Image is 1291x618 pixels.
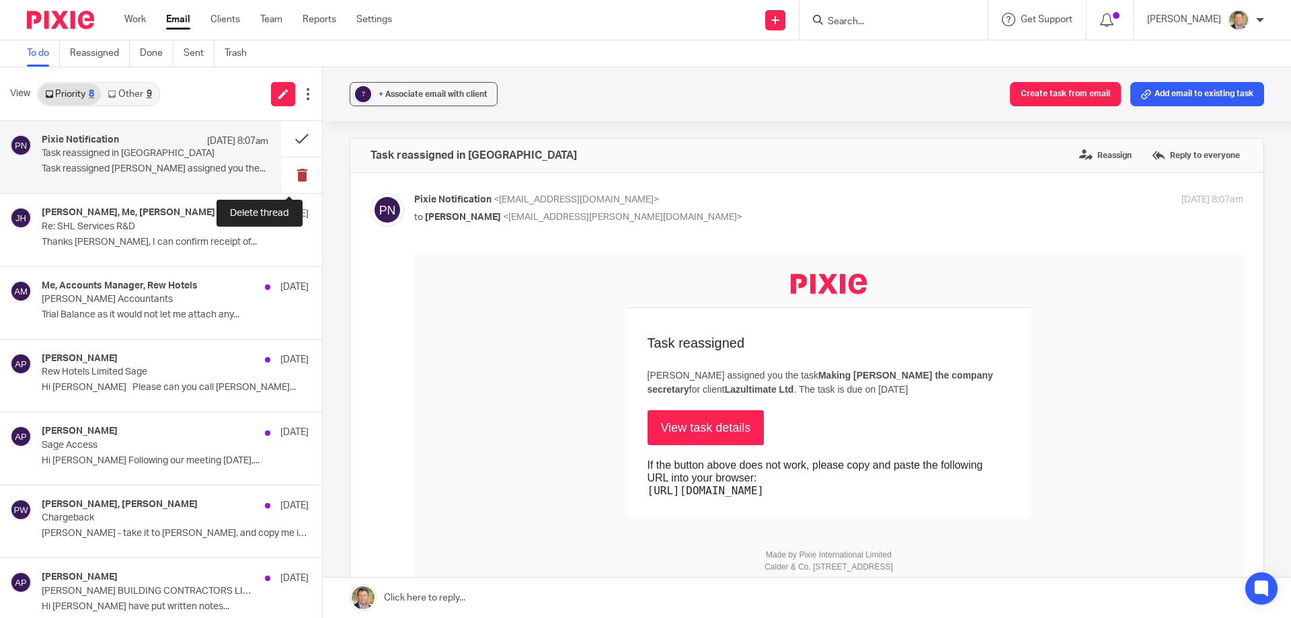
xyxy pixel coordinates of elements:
[42,512,256,524] p: Chargeback
[233,116,579,141] b: Making [PERSON_NAME] the company secretary
[1148,145,1243,165] label: Reply to everyone
[42,572,118,583] h4: [PERSON_NAME]
[370,193,404,227] img: svg%3E
[210,13,240,26] a: Clients
[233,205,590,244] div: If the button above does not work, please copy and paste the following URL into your browser:
[280,353,309,366] p: [DATE]
[147,89,152,99] div: 9
[350,82,498,106] button: ? + Associate email with client
[10,426,32,447] img: svg%3E
[10,499,32,520] img: svg%3E
[42,499,198,510] h4: [PERSON_NAME], [PERSON_NAME]
[42,382,309,393] p: Hi [PERSON_NAME] Please can you call [PERSON_NAME]...
[280,426,309,439] p: [DATE]
[27,11,94,29] img: Pixie
[10,87,30,101] span: View
[260,13,282,26] a: Team
[10,207,32,229] img: svg%3E
[101,83,158,105] a: Other9
[42,163,268,175] p: Task reassigned [PERSON_NAME] assigned you the...
[355,86,371,102] div: ?
[1130,82,1264,106] button: Add email to existing task
[233,231,590,243] pre: [URL][DOMAIN_NAME]
[42,440,256,451] p: Sage Access
[10,280,32,302] img: svg%3E
[280,280,309,294] p: [DATE]
[42,237,309,248] p: Thanks [PERSON_NAME], I can confirm receipt of...
[10,353,32,375] img: svg%3E
[280,207,309,221] p: [DATE]
[27,40,60,67] a: To do
[280,572,309,585] p: [DATE]
[1228,9,1249,31] img: High%20Res%20Andrew%20Price%20Accountants_Poppy%20Jakes%20photography-1118.jpg
[233,157,350,192] a: View task details
[311,130,380,141] b: Lazultimate Ltd
[356,13,392,26] a: Settings
[42,353,118,364] h4: [PERSON_NAME]
[10,134,32,156] img: svg%3E
[70,40,130,67] a: Reassigned
[42,221,256,233] p: Re: SHL Services R&D
[184,40,214,67] a: Sent
[1181,193,1243,207] p: [DATE] 8:07am
[503,213,742,222] span: <[EMAIL_ADDRESS][PERSON_NAME][DOMAIN_NAME]>
[42,280,198,292] h4: Me, Accounts Manager, Rew Hotels
[166,13,190,26] a: Email
[42,294,256,305] p: [PERSON_NAME] Accountants
[1021,15,1072,24] span: Get Support
[42,309,309,321] p: Trial Balance as it would not let me attach any...
[1010,82,1121,106] button: Create task from email
[1076,145,1135,165] label: Reassign
[303,13,336,26] a: Reports
[494,195,659,204] span: <[EMAIL_ADDRESS][DOMAIN_NAME]>
[370,149,577,162] h4: Task reassigned in [GEOGRAPHIC_DATA]
[140,40,173,67] a: Done
[414,213,423,222] span: to
[42,528,309,539] p: [PERSON_NAME] - take it to [PERSON_NAME], and copy me in. ...
[379,90,487,98] span: + Associate email with client
[42,426,118,437] h4: [PERSON_NAME]
[42,601,309,613] p: Hi [PERSON_NAME] have put written notes...
[377,20,453,40] img: Pixie
[233,115,596,143] p: [PERSON_NAME] assigned you the task for client . The task is due on [DATE]
[225,40,257,67] a: Trash
[42,207,215,219] h4: [PERSON_NAME], Me, [PERSON_NAME]
[42,148,223,159] p: Task reassigned in [GEOGRAPHIC_DATA]
[414,195,492,204] span: Pixie Notification
[42,455,309,467] p: Hi [PERSON_NAME] Following our meeting [DATE],...
[207,134,268,148] p: [DATE] 8:07am
[42,586,256,597] p: [PERSON_NAME] BUILDING CONTRACTORS LIMITED and [PERSON_NAME] DEVELOPMENTS LIMITED
[42,134,119,146] h4: Pixie Notification
[280,499,309,512] p: [DATE]
[826,16,947,28] input: Search
[1147,13,1221,26] p: [PERSON_NAME]
[350,295,479,319] p: Made by Pixie International Limited Calder & Co, [STREET_ADDRESS]
[89,89,94,99] div: 8
[38,83,101,105] a: Priority8
[233,81,596,98] h3: Task reassigned
[425,213,501,222] span: [PERSON_NAME]
[10,572,32,593] img: svg%3E
[42,366,256,378] p: Rew Hotels Limited Sage
[124,13,146,26] a: Work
